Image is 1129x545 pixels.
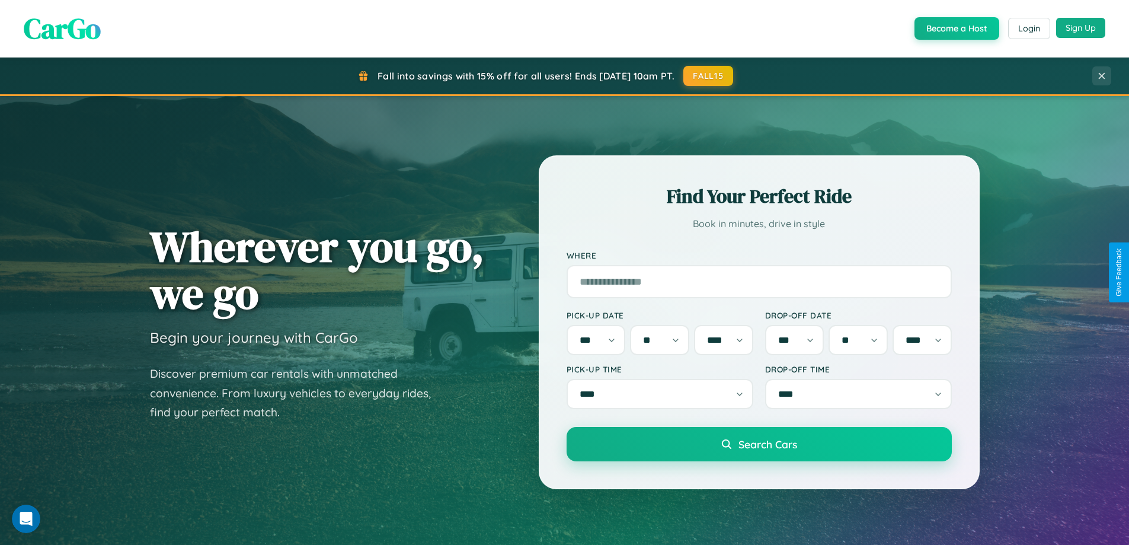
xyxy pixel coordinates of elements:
button: Login [1008,18,1050,39]
span: Search Cars [738,438,797,451]
button: FALL15 [683,66,733,86]
button: Sign Up [1056,18,1105,38]
h2: Find Your Perfect Ride [567,183,952,209]
label: Drop-off Date [765,310,952,320]
div: Give Feedback [1115,248,1123,297]
h3: Begin your journey with CarGo [150,329,358,346]
label: Drop-off Time [765,364,952,374]
button: Become a Host [914,17,999,40]
span: CarGo [24,9,101,48]
h1: Wherever you go, we go [150,223,484,317]
p: Discover premium car rentals with unmatched convenience. From luxury vehicles to everyday rides, ... [150,364,446,422]
label: Pick-up Time [567,364,753,374]
label: Where [567,250,952,260]
button: Search Cars [567,427,952,461]
p: Book in minutes, drive in style [567,215,952,232]
span: Fall into savings with 15% off for all users! Ends [DATE] 10am PT. [378,70,674,82]
iframe: Intercom live chat [12,505,40,533]
label: Pick-up Date [567,310,753,320]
